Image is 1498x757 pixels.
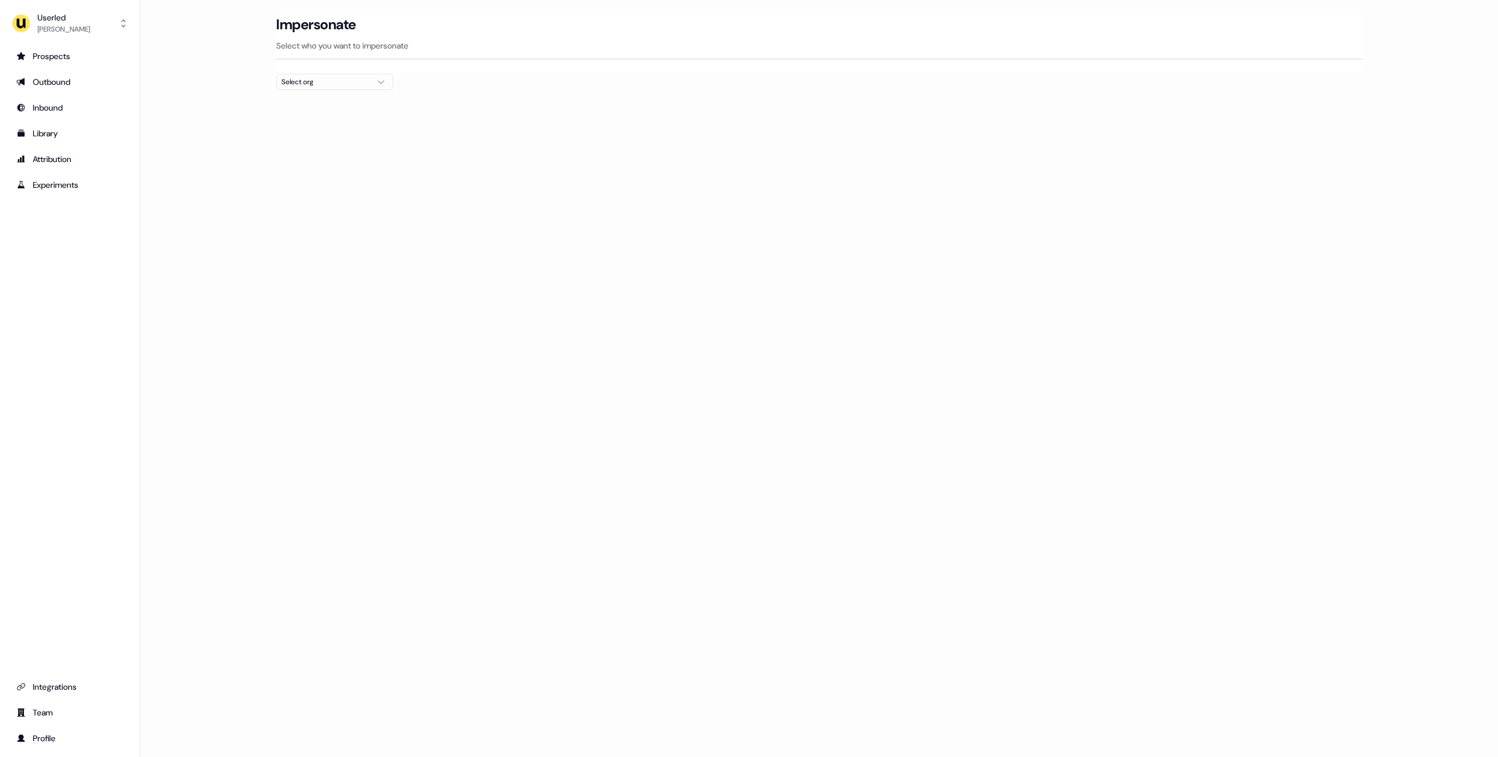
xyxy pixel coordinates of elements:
div: Select org [281,76,369,88]
a: Go to experiments [9,176,130,194]
a: Go to profile [9,729,130,748]
button: Userled[PERSON_NAME] [9,9,130,37]
div: Team [16,707,123,718]
a: Go to outbound experience [9,73,130,91]
div: Inbound [16,102,123,113]
a: Go to templates [9,124,130,143]
button: Select org [276,74,393,90]
p: Select who you want to impersonate [276,40,1362,51]
div: Prospects [16,50,123,62]
a: Go to team [9,703,130,722]
div: [PERSON_NAME] [37,23,90,35]
a: Go to Inbound [9,98,130,117]
h3: Impersonate [276,16,356,33]
div: Profile [16,732,123,744]
a: Go to attribution [9,150,130,168]
a: Go to integrations [9,677,130,696]
div: Userled [37,12,90,23]
div: Experiments [16,179,123,191]
div: Integrations [16,681,123,693]
div: Outbound [16,76,123,88]
div: Attribution [16,153,123,165]
a: Go to prospects [9,47,130,66]
div: Library [16,128,123,139]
